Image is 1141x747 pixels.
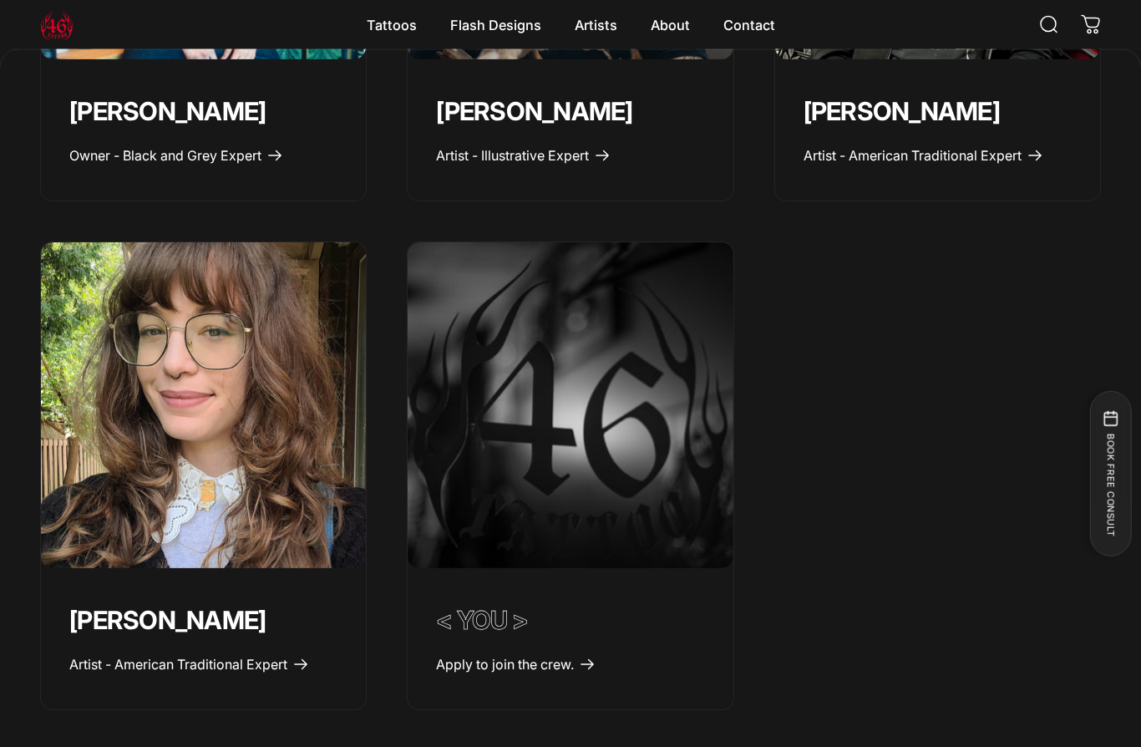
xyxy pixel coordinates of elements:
[436,148,589,165] span: Artist - Illustrative Expert
[69,148,261,165] span: Owner - Black and Grey Expert
[707,8,792,43] a: Contact
[804,97,1072,129] p: [PERSON_NAME]
[436,97,704,129] p: [PERSON_NAME]
[1089,391,1131,556] button: BOOK FREE CONSULT
[408,243,733,568] a: <em>< YOU ></em>
[41,243,366,568] a: Emily Forte
[1073,7,1109,43] a: 0 items
[69,97,337,129] p: [PERSON_NAME]
[804,148,1022,165] span: Artist - American Traditional Expert
[69,657,287,673] span: Artist - American Traditional Expert
[434,8,558,43] summary: Flash Designs
[350,8,434,43] summary: Tattoos
[69,657,309,673] a: Artist - American Traditional Expert
[558,8,634,43] summary: Artists
[436,148,611,165] a: Artist - Illustrative Expert
[804,148,1043,165] a: Artist - American Traditional Expert
[436,606,528,638] em: < YOU >
[69,606,337,638] p: [PERSON_NAME]
[436,657,574,673] span: Apply to join the crew.
[634,8,707,43] summary: About
[350,8,792,43] nav: Primary
[69,148,283,165] a: Owner - Black and Grey Expert
[436,657,596,673] a: Apply to join the crew.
